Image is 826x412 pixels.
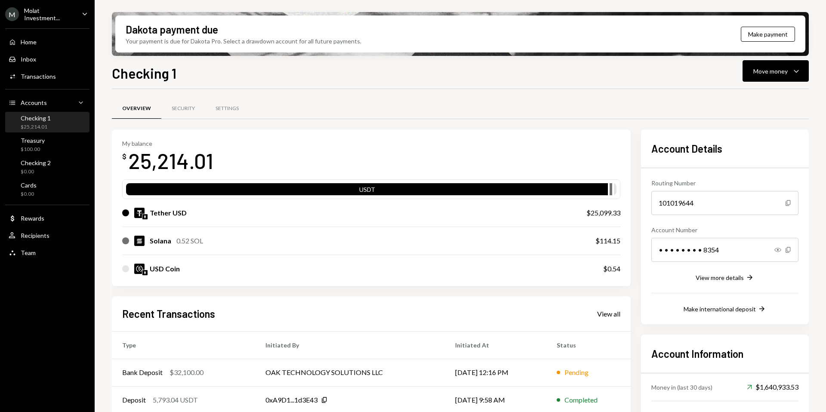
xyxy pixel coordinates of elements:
[153,395,198,405] div: 5,793.04 USDT
[747,382,798,392] div: $1,640,933.53
[546,331,631,359] th: Status
[142,270,148,275] img: ethereum-mainnet
[5,228,89,243] a: Recipients
[172,105,195,112] div: Security
[741,27,795,42] button: Make payment
[21,168,51,175] div: $0.00
[696,273,754,283] button: View more details
[586,208,620,218] div: $25,099.33
[5,245,89,260] a: Team
[5,210,89,226] a: Rewards
[21,137,45,144] div: Treasury
[651,191,798,215] div: 101019644
[651,141,798,156] h2: Account Details
[134,264,145,274] img: USDC
[21,181,37,189] div: Cards
[684,305,756,313] div: Make international deposit
[21,55,36,63] div: Inbox
[684,304,766,314] button: Make international deposit
[5,34,89,49] a: Home
[255,359,445,386] td: OAK TECHNOLOGY SOLUTIONS LLC
[150,264,180,274] div: USD Coin
[651,238,798,262] div: • • • • • • • • 8354
[21,114,51,122] div: Checking 1
[445,359,546,386] td: [DATE] 12:16 PM
[597,310,620,318] div: View all
[5,51,89,67] a: Inbox
[128,147,213,174] div: 25,214.01
[21,146,45,153] div: $100.00
[134,208,145,218] img: USDT
[21,249,36,256] div: Team
[112,65,176,82] h1: Checking 1
[112,331,255,359] th: Type
[743,60,809,82] button: Move money
[21,159,51,166] div: Checking 2
[150,236,171,246] div: Solana
[564,367,589,378] div: Pending
[122,152,126,161] div: $
[564,395,598,405] div: Completed
[134,236,145,246] img: SOL
[122,105,151,112] div: Overview
[21,73,56,80] div: Transactions
[445,331,546,359] th: Initiated At
[216,105,239,112] div: Settings
[205,98,249,120] a: Settings
[142,214,148,219] img: ethereum-mainnet
[176,236,203,246] div: 0.52 SOL
[753,67,788,76] div: Move money
[597,309,620,318] a: View all
[126,37,361,46] div: Your payment is due for Dakota Pro. Select a drawdown account for all future payments.
[5,95,89,110] a: Accounts
[126,185,608,197] div: USDT
[5,112,89,132] a: Checking 1$25,214.01
[651,178,798,188] div: Routing Number
[112,98,161,120] a: Overview
[21,215,44,222] div: Rewards
[122,367,163,378] div: Bank Deposit
[255,331,445,359] th: Initiated By
[265,395,317,405] div: 0xA9D1...1d3E43
[21,191,37,198] div: $0.00
[126,22,218,37] div: Dakota payment due
[5,7,19,21] div: M
[5,134,89,155] a: Treasury$100.00
[651,225,798,234] div: Account Number
[595,236,620,246] div: $114.15
[5,179,89,200] a: Cards$0.00
[21,123,51,131] div: $25,214.01
[651,383,712,392] div: Money in (last 30 days)
[170,367,203,378] div: $32,100.00
[5,68,89,84] a: Transactions
[603,264,620,274] div: $0.54
[122,395,146,405] div: Deposit
[696,274,744,281] div: View more details
[21,38,37,46] div: Home
[21,232,49,239] div: Recipients
[24,7,75,22] div: Molat Investment...
[5,157,89,177] a: Checking 2$0.00
[122,307,215,321] h2: Recent Transactions
[651,347,798,361] h2: Account Information
[122,140,213,147] div: My balance
[161,98,205,120] a: Security
[150,208,187,218] div: Tether USD
[21,99,47,106] div: Accounts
